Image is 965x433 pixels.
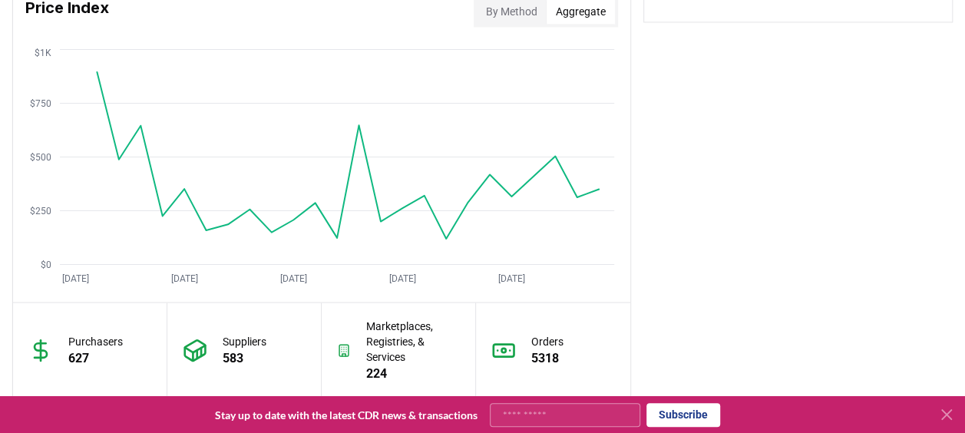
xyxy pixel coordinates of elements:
p: 224 [366,364,460,382]
tspan: [DATE] [280,273,307,284]
p: 627 [68,349,123,367]
p: 583 [223,349,266,367]
tspan: [DATE] [389,273,416,284]
tspan: [DATE] [62,273,89,284]
p: Marketplaces, Registries, & Services [366,318,460,364]
tspan: $0 [41,259,51,269]
tspan: $750 [30,98,51,108]
tspan: $250 [30,205,51,216]
p: Orders [531,333,563,349]
tspan: [DATE] [171,273,198,284]
tspan: $1K [35,47,51,58]
p: Suppliers [223,333,266,349]
p: Purchasers [68,333,123,349]
tspan: [DATE] [498,273,525,284]
p: 5318 [531,349,563,367]
tspan: $500 [30,151,51,162]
